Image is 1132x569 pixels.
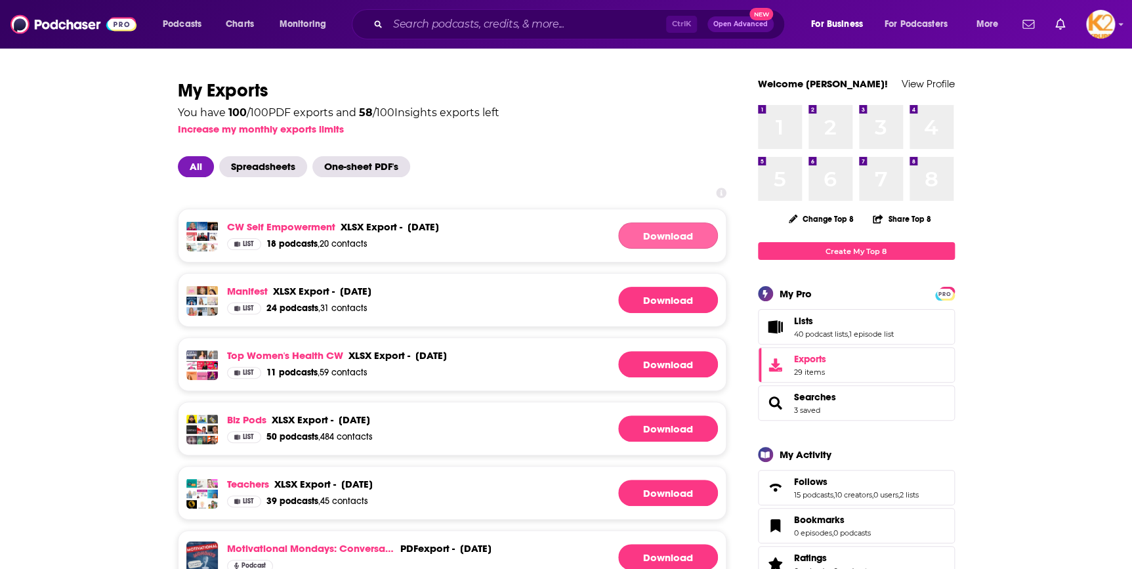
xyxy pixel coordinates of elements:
[758,470,955,505] span: Follows
[197,436,207,446] img: The Clark Howard Podcast
[763,516,789,535] a: Bookmarks
[186,436,197,446] img: Framgångspodden
[207,415,218,425] img: How I Built This with Guy Raz
[207,350,218,361] img: Everyday Wellness: Midlife Hormones, Health, and Science for Women 35+
[186,243,197,253] img: Whole Health Empowerment Project- healthy eating, weight loss after 40, weight loss motivation, f...
[243,498,254,505] span: List
[227,285,268,297] a: manifest
[226,15,254,33] span: Charts
[197,371,207,382] img: The Mindset Babe | Self-Love, Confidence, Motivation, Mental Health, & Personal Growth
[197,425,207,436] img: PBD Podcast
[794,528,832,537] a: 0 episodes
[186,307,197,318] img: Think, Believe and Manifest Show
[197,490,207,500] img: Music Teachers: Expand Online
[219,156,312,177] button: Spreadsheets
[835,490,872,499] a: 10 creators
[618,222,718,249] a: Generating File
[794,476,919,488] a: Follows
[266,431,318,442] span: 50 podcasts
[707,16,774,32] button: Open AdvancedNew
[243,369,254,376] span: List
[400,542,455,555] div: export -
[178,79,726,102] h1: My Exports
[339,413,370,426] div: [DATE]
[243,305,254,312] span: List
[266,303,318,314] span: 24 podcasts
[207,479,218,490] img: The Terrific Teacherpreneur
[217,14,262,35] a: Charts
[270,14,343,35] button: open menu
[794,368,826,377] span: 29 items
[178,108,499,118] div: You have / 100 PDF exports and / 100 Insights exports left
[794,329,848,339] a: 40 podcast lists
[763,356,789,374] span: Exports
[312,156,410,177] span: One-sheet PDF's
[273,285,296,297] span: xlsx
[1050,13,1070,35] a: Show notifications dropdown
[1017,13,1039,35] a: Show notifications dropdown
[780,287,812,300] div: My Pro
[848,329,849,339] span: ,
[794,490,833,499] a: 15 podcasts
[781,211,862,227] button: Change Top 8
[228,106,247,119] span: 100
[348,349,410,362] div: export -
[227,542,395,555] a: Motivational Mondays: Conversations with Leaders
[274,478,336,490] div: export -
[415,349,447,362] div: [DATE]
[666,16,697,33] span: Ctrl K
[10,12,136,37] img: Podchaser - Follow, Share and Rate Podcasts
[186,350,197,361] img: Women & ADHD
[794,391,836,403] span: Searches
[1086,10,1115,39] span: Logged in as K2Krupp
[794,315,813,327] span: Lists
[618,415,718,442] a: Generating File
[832,528,833,537] span: ,
[872,206,931,232] button: Share Top 8
[197,222,207,232] img: Mind Body Spirit Podcast
[207,243,218,253] img: Divine Living
[186,371,197,382] img: The Shift with Sam Baker
[197,361,207,371] img: You Are Not Broken
[243,241,254,247] span: List
[937,289,953,299] span: PRO
[833,528,871,537] a: 0 podcasts
[408,221,439,233] div: [DATE]
[460,542,492,555] p: [DATE]
[849,329,894,339] a: 1 episode list
[618,351,718,377] a: Generating File
[227,413,266,426] a: Biz Pods
[197,286,207,297] img: Voices of the Sacred Feminine
[219,156,307,177] span: Spreadsheets
[207,490,218,500] img: Teachers in Transition: Career Change and Real Talk for Burned-Out Teachers
[872,490,873,499] span: ,
[186,232,197,243] img: Sobriety Snippets for Ambitious Women Over 40 - Gain Confidence, Clarity & Success With An Alcoho...
[186,479,197,490] img: Teachers Talk Tech
[178,156,219,177] button: All
[272,413,333,426] div: export -
[266,495,368,507] a: 39 podcasts,45 contacts
[811,15,863,33] span: For Business
[758,77,888,90] a: Welcome [PERSON_NAME]!
[758,508,955,543] span: Bookmarks
[780,448,831,461] div: My Activity
[312,156,415,177] button: One-sheet PDF's
[763,394,789,412] a: Searches
[1086,10,1115,39] img: User Profile
[241,562,266,569] span: Podcast
[618,480,718,506] a: Generating File
[186,500,197,511] img: Tips for Teachers
[341,221,402,233] div: export -
[341,221,364,233] span: xlsx
[197,350,207,361] img: Midlife Conversations with Natalie Jill
[207,500,218,511] img: The Teacher’s Role
[266,238,318,249] span: 18 podcasts
[266,495,318,507] span: 39 podcasts
[898,490,900,499] span: ,
[227,221,335,233] a: CW Self empowerment
[794,315,894,327] a: Lists
[186,361,197,371] img: Tough Girl Podcast
[186,415,197,425] img: The Game with Alex Hormozi
[749,8,773,20] span: New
